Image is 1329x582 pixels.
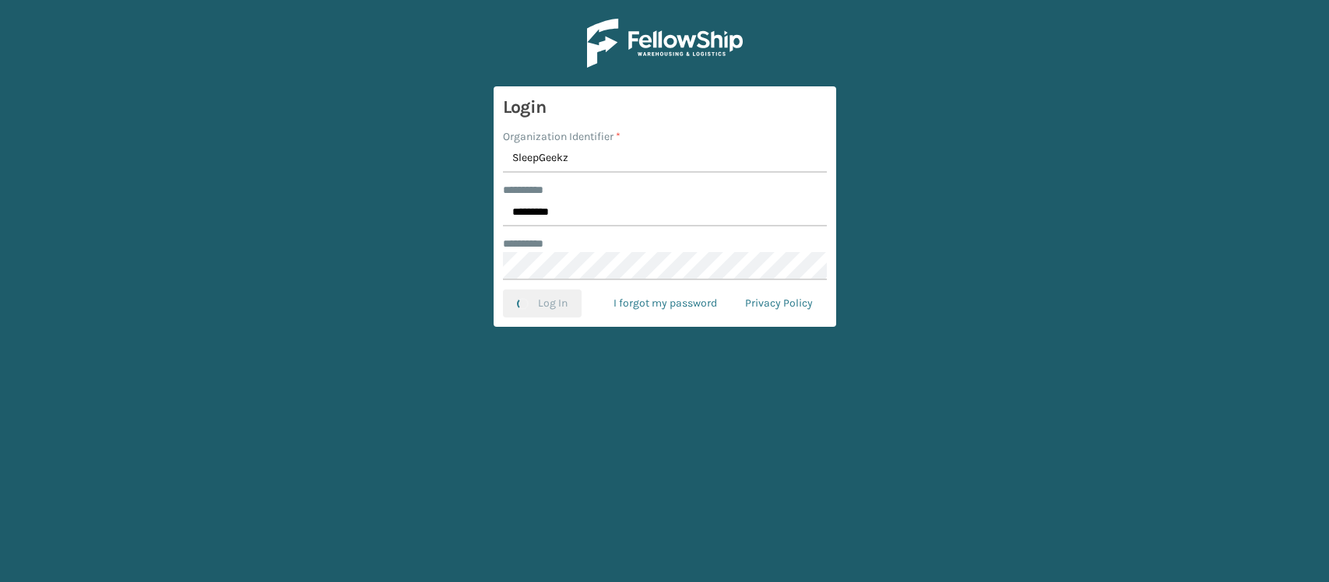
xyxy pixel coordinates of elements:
a: I forgot my password [599,289,731,317]
label: Organization Identifier [503,128,621,145]
img: Logo [587,19,743,68]
button: Log In [503,289,582,317]
h3: Login [503,96,827,119]
a: Privacy Policy [731,289,827,317]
